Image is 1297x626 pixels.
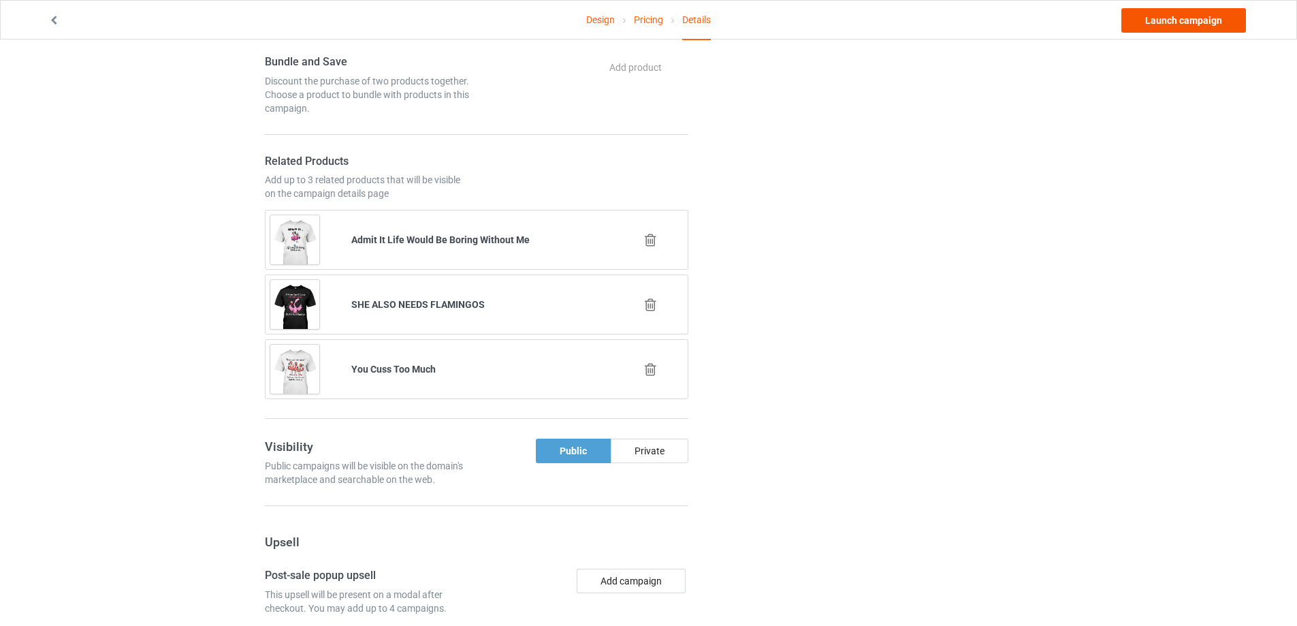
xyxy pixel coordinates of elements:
[351,299,485,310] b: SHE ALSO NEEDS FLAMINGOS
[536,439,611,463] div: Public
[634,1,663,39] a: Pricing
[682,1,711,40] div: Details
[265,74,472,115] div: Discount the purchase of two products together. Choose a product to bundle with products in this ...
[265,459,472,486] div: Public campaigns will be visible on the domain's marketplace and searchable on the web.
[577,569,686,593] button: Add campaign
[351,364,436,375] b: You Cuss Too Much
[265,439,472,454] h3: Visibility
[265,55,472,69] h4: Bundle and Save
[611,439,688,463] div: Private
[265,173,472,200] div: Add up to 3 related products that will be visible on the campaign details page
[351,234,530,245] b: Admit It Life Would Be Boring Without Me
[1121,8,1246,33] a: Launch campaign
[265,569,472,583] h4: Post-sale popup upsell
[265,155,472,169] h4: Related Products
[586,1,615,39] a: Design
[265,588,472,615] div: This upsell will be present on a modal after checkout. You may add up to 4 campaigns.
[265,534,688,550] h3: Upsell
